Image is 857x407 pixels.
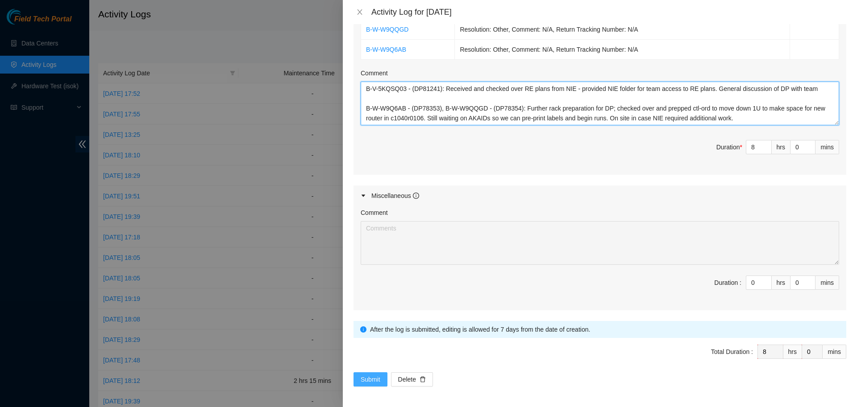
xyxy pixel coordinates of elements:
[356,8,363,16] span: close
[361,193,366,198] span: caret-right
[371,7,846,17] div: Activity Log for [DATE]
[772,140,790,154] div: hrs
[361,208,388,218] label: Comment
[354,185,846,206] div: Miscellaneous info-circle
[398,374,416,384] span: Delete
[371,191,419,201] div: Miscellaneous
[772,275,790,290] div: hrs
[366,46,406,53] a: B-W-W9Q6AB
[391,372,433,386] button: Deletedelete
[354,8,366,16] button: Close
[716,142,742,152] div: Duration
[711,347,753,357] div: Total Duration :
[360,326,366,333] span: info-circle
[370,325,840,334] div: After the log is submitted, editing is allowed for 7 days from the date of creation.
[366,26,408,33] a: B-W-W9QQGD
[361,374,380,384] span: Submit
[823,345,846,359] div: mins
[354,372,387,386] button: Submit
[455,40,790,60] td: Resolution: Other, Comment: N/A, Return Tracking Number: N/A
[714,278,741,288] div: Duration :
[413,193,419,199] span: info-circle
[455,20,790,40] td: Resolution: Other, Comment: N/A, Return Tracking Number: N/A
[361,82,839,125] textarea: Comment
[361,68,388,78] label: Comment
[815,275,839,290] div: mins
[420,376,426,383] span: delete
[783,345,802,359] div: hrs
[815,140,839,154] div: mins
[361,221,839,265] textarea: Comment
